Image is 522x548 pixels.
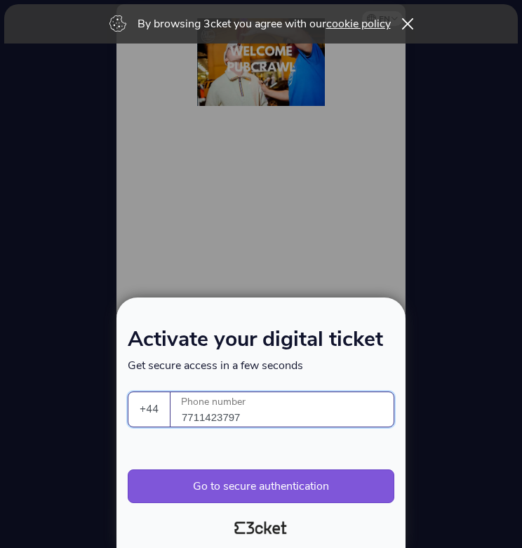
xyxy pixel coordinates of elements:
[128,330,394,358] h1: Activate your digital ticket
[170,392,395,412] label: Phone number
[128,469,394,503] button: Go to secure authentication
[182,392,394,427] input: Phone number
[138,16,391,32] p: By browsing 3cket you agree with our
[128,358,394,373] p: Get secure access in a few seconds
[326,16,391,32] a: cookie policy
